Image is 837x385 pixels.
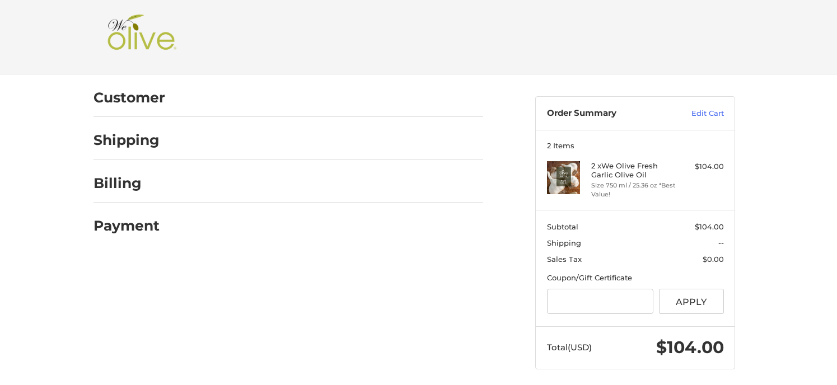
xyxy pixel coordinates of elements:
[718,238,724,247] span: --
[659,289,724,314] button: Apply
[656,337,724,358] span: $104.00
[547,289,654,314] input: Gift Certificate or Coupon Code
[93,175,159,192] h2: Billing
[547,108,667,119] h3: Order Summary
[680,161,724,172] div: $104.00
[591,161,677,180] h4: 2 x We Olive Fresh Garlic Olive Oil
[547,141,724,150] h3: 2 Items
[667,108,724,119] a: Edit Cart
[547,238,581,247] span: Shipping
[547,255,582,264] span: Sales Tax
[547,273,724,284] div: Coupon/Gift Certificate
[547,342,592,353] span: Total (USD)
[703,255,724,264] span: $0.00
[105,15,180,59] img: Shop We Olive
[547,222,578,231] span: Subtotal
[93,89,165,106] h2: Customer
[591,181,677,199] li: Size 750 ml / 25.36 oz *Best Value!
[93,217,160,234] h2: Payment
[695,222,724,231] span: $104.00
[93,132,160,149] h2: Shipping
